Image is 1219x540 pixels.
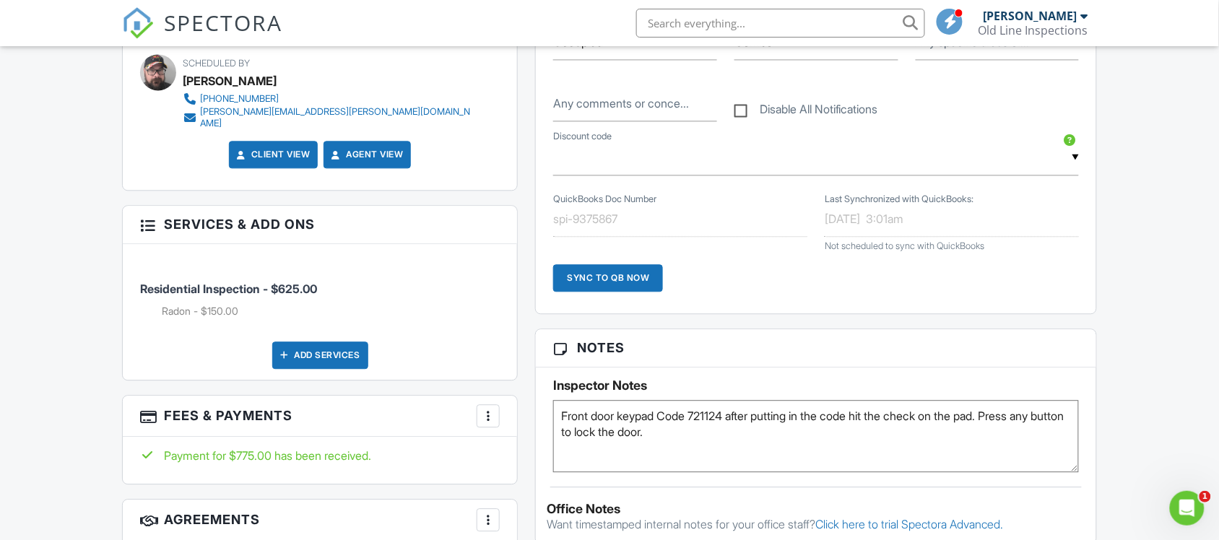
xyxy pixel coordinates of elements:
label: QuickBooks Doc Number [553,193,656,206]
label: Last Synchronized with QuickBooks: [825,193,973,206]
div: [PERSON_NAME][EMAIL_ADDRESS][PERSON_NAME][DOMAIN_NAME] [200,106,474,129]
a: [PHONE_NUMBER] [183,92,474,106]
label: Discount code [553,130,612,143]
a: SPECTORA [122,19,282,50]
a: Agent View [329,147,403,162]
span: Residential Inspection - $625.00 [140,282,317,296]
label: Disable All Notifications [734,103,878,121]
div: Sync to QB Now [553,264,663,292]
span: Scheduled By [183,58,250,69]
span: SPECTORA [164,7,282,38]
input: Search everything... [636,9,925,38]
a: Click here to trial Spectora Advanced. [815,517,1003,531]
div: [PERSON_NAME] [983,9,1077,23]
span: 1 [1200,491,1211,502]
div: Old Line Inspections [978,23,1088,38]
h5: Inspector Notes [553,378,1079,393]
p: Want timestamped internal notes for your office staff? [547,516,1085,532]
input: Any comments or concerns for the inspector? [553,86,717,121]
li: Service: Residential Inspection [140,255,500,330]
iframe: Intercom live chat [1170,491,1205,526]
div: Add Services [272,341,368,369]
div: [PERSON_NAME] [183,70,277,92]
div: Office Notes [547,502,1085,516]
textarea: Front door keypad Code 721124 after putting in the code hit the check on the pad. Press any butto... [553,400,1079,472]
a: Client View [234,147,311,162]
a: [PERSON_NAME][EMAIL_ADDRESS][PERSON_NAME][DOMAIN_NAME] [183,106,474,129]
h3: Services & Add ons [123,206,518,243]
li: Add on: Radon [162,304,500,318]
label: Any comments or concerns for the inspector? [553,95,689,111]
div: Payment for $775.00 has been received. [140,448,500,463]
h3: Notes [536,329,1096,367]
img: The Best Home Inspection Software - Spectora [122,7,154,39]
span: Not scheduled to sync with QuickBooks [825,240,984,251]
h3: Fees & Payments [123,396,518,437]
div: [PHONE_NUMBER] [200,93,279,105]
